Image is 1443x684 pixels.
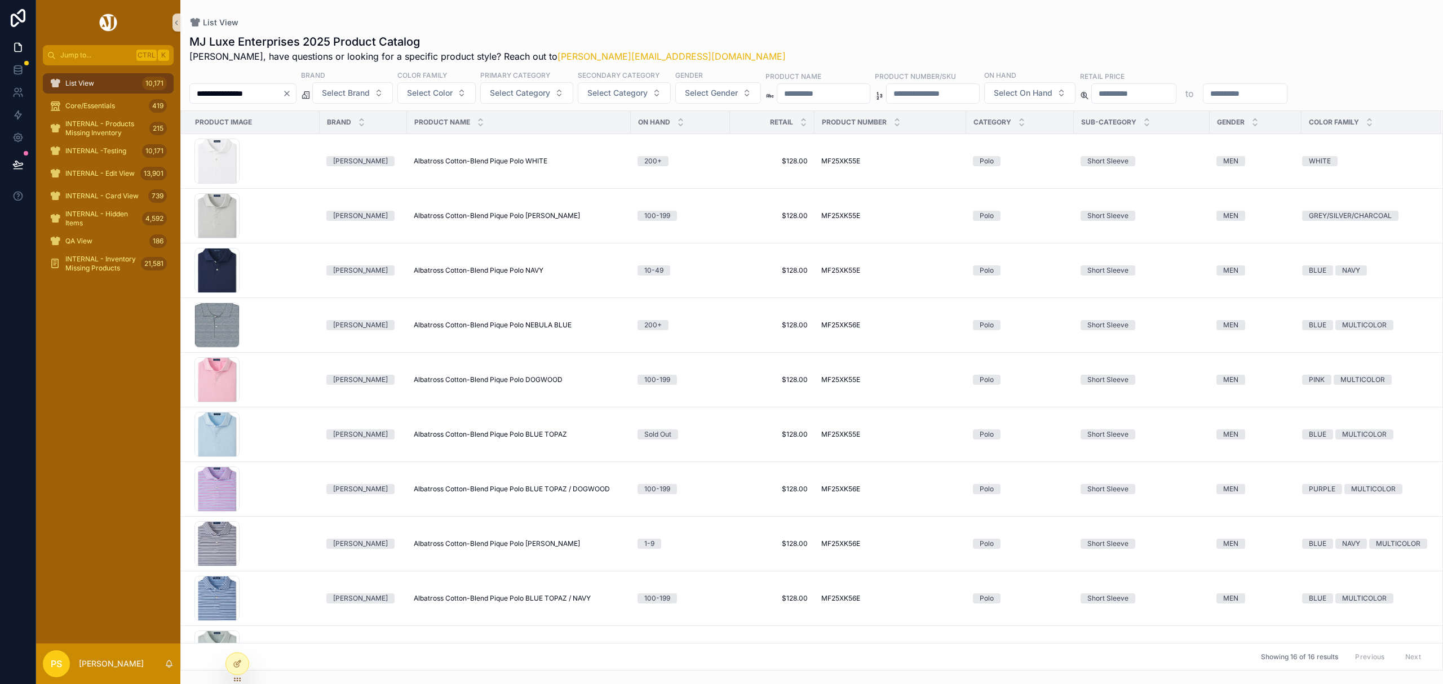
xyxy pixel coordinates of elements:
div: [PERSON_NAME] [333,375,388,385]
span: Category [973,118,1011,127]
a: 1-9 [638,539,723,549]
a: INTERNAL - Products Missing Inventory215 [43,118,174,139]
a: 100-199 [638,375,723,385]
div: NAVY [1342,265,1360,276]
a: $128.00 [737,485,808,494]
a: 10-49 [638,265,723,276]
span: Albatross Cotton-Blend Pique Polo NEBULA BLUE [414,321,572,330]
a: Short Sleeve [1081,484,1203,494]
a: BLUEMULTICOLOR [1302,593,1428,603]
a: INTERNAL - Inventory Missing Products21,581 [43,254,174,274]
span: Showing 16 of 16 results [1261,652,1338,661]
a: Albatross Cotton-Blend Pique Polo BLUE TOPAZ / NAVY [414,594,624,603]
div: Short Sleeve [1087,484,1128,494]
div: 10-49 [644,265,663,276]
div: [PERSON_NAME] [333,429,388,439]
span: INTERNAL - Edit View [65,169,135,178]
div: Polo [980,375,994,385]
a: MEN [1216,484,1295,494]
span: MF25XK56E [821,485,860,494]
span: Ctrl [136,50,157,61]
p: to [1185,87,1194,100]
a: Short Sleeve [1081,375,1203,385]
a: MEN [1216,375,1295,385]
div: MEN [1223,156,1238,166]
div: BLUE [1309,320,1326,330]
a: Short Sleeve [1081,320,1203,330]
a: BLUENAVY [1302,265,1428,276]
div: 100-199 [644,375,670,385]
div: MULTICOLOR [1342,429,1387,439]
span: Albatross Cotton-Blend Pique Polo NAVY [414,266,543,275]
a: MEN [1216,539,1295,549]
span: Jump to... [60,51,132,60]
div: [PERSON_NAME] [333,211,388,221]
div: MULTICOLOR [1351,484,1396,494]
button: Clear [282,89,296,98]
div: MEN [1223,320,1238,330]
span: MF25XK55E [821,375,860,384]
div: 1-9 [644,539,654,549]
span: Select Brand [322,87,370,99]
div: MULTICOLOR [1376,539,1420,549]
div: 186 [149,234,167,248]
span: INTERNAL - Inventory Missing Products [65,255,136,273]
a: 200+ [638,156,723,166]
a: MF25XK56E [821,594,959,603]
a: $128.00 [737,430,808,439]
div: MEN [1223,484,1238,494]
a: MF25XK56E [821,539,959,548]
div: PURPLE [1309,484,1335,494]
label: Retail Price [1080,71,1125,81]
span: INTERNAL - Card View [65,192,139,201]
button: Select Button [397,82,476,104]
a: Albatross Cotton-Blend Pique Polo NAVY [414,266,624,275]
a: PURPLEMULTICOLOR [1302,484,1428,494]
span: INTERNAL - Products Missing Inventory [65,119,145,137]
span: Select Category [490,87,550,99]
span: MF25XK56E [821,321,860,330]
span: Albatross Cotton-Blend Pique Polo BLUE TOPAZ / NAVY [414,594,591,603]
a: [PERSON_NAME] [326,265,400,276]
a: Albatross Cotton-Blend Pique Polo [PERSON_NAME] [414,539,624,548]
div: 21,581 [141,257,167,270]
span: Retail [770,118,793,127]
span: Select Category [587,87,648,99]
button: Select Button [984,82,1075,104]
div: MULTICOLOR [1342,593,1387,603]
div: MEN [1223,539,1238,549]
span: Select Color [407,87,453,99]
div: 200+ [644,156,662,166]
span: Albatross Cotton-Blend Pique Polo [PERSON_NAME] [414,211,580,220]
a: INTERNAL - Edit View13,901 [43,163,174,184]
a: MF25XK55E [821,211,959,220]
a: [PERSON_NAME] [326,375,400,385]
a: MF25XK55E [821,157,959,166]
div: Short Sleeve [1087,211,1128,221]
span: Product Image [195,118,252,127]
a: Core/Essentials419 [43,96,174,116]
a: 100-199 [638,211,723,221]
a: [PERSON_NAME][EMAIL_ADDRESS][DOMAIN_NAME] [557,51,786,62]
a: $128.00 [737,211,808,220]
span: MF25XK55E [821,430,860,439]
div: 200+ [644,320,662,330]
a: Polo [973,211,1067,221]
a: Short Sleeve [1081,265,1203,276]
label: Gender [675,70,703,80]
div: Polo [980,484,994,494]
label: On Hand [984,70,1016,80]
a: [PERSON_NAME] [326,593,400,603]
a: BLUEMULTICOLOR [1302,429,1428,439]
span: Product Number [822,118,887,127]
label: Product Number/SKU [875,71,956,81]
div: BLUE [1309,593,1326,603]
div: Short Sleeve [1087,156,1128,166]
a: Polo [973,375,1067,385]
a: $128.00 [737,321,808,330]
div: BLUE [1309,429,1326,439]
a: PINKMULTICOLOR [1302,375,1428,385]
span: Albatross Cotton-Blend Pique Polo BLUE TOPAZ / DOGWOOD [414,485,610,494]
